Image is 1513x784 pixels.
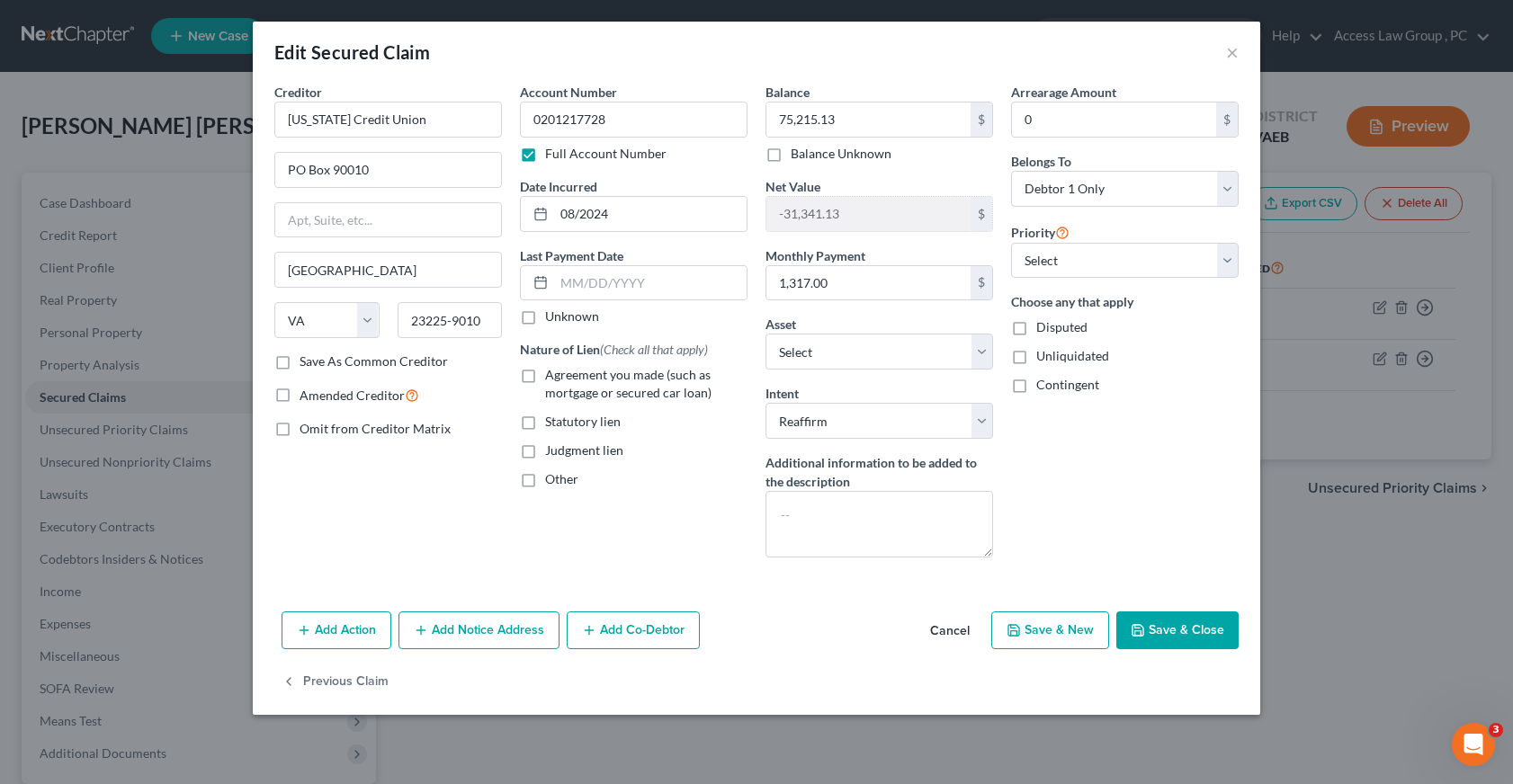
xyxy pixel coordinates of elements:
[300,421,451,436] span: Omit from Creditor Matrix
[545,414,621,429] span: Statutory lien
[1452,723,1495,766] iframe: Intercom live chat
[1226,41,1239,63] button: ×
[971,102,992,137] div: $
[554,266,747,300] input: MM/DD/YYYY
[275,153,501,187] input: Enter address...
[765,453,993,491] label: Additional information to be added to the description
[545,442,623,458] span: Judgment lien
[1116,611,1239,649] button: Save & Close
[520,246,623,265] label: Last Payment Date
[1036,348,1109,363] span: Unliquidated
[300,388,405,403] span: Amended Creditor
[520,340,708,359] label: Nature of Lien
[600,342,708,357] span: (Check all that apply)
[1011,292,1239,311] label: Choose any that apply
[971,266,992,300] div: $
[766,197,971,231] input: 0.00
[765,83,810,102] label: Balance
[1036,319,1088,334] span: Disputed
[791,145,891,163] label: Balance Unknown
[765,384,799,403] label: Intent
[766,266,971,300] input: 0.00
[275,203,501,237] input: Apt, Suite, etc...
[1489,723,1503,737] span: 3
[991,611,1109,649] button: Save & New
[1036,377,1099,392] span: Contingent
[545,471,578,486] span: Other
[275,253,501,287] input: Enter city...
[398,302,503,338] input: Enter zip...
[274,40,430,65] div: Edit Secured Claim
[1216,102,1238,137] div: $
[282,611,391,649] button: Add Action
[1011,83,1116,102] label: Arrearage Amount
[520,177,597,196] label: Date Incurred
[765,177,820,196] label: Net Value
[916,613,984,649] button: Cancel
[1011,221,1070,243] label: Priority
[545,145,667,163] label: Full Account Number
[520,83,617,102] label: Account Number
[971,197,992,231] div: $
[766,102,971,137] input: 0.00
[765,316,796,332] span: Asset
[554,197,747,231] input: MM/DD/YYYY
[545,367,712,400] span: Agreement you made (such as mortgage or secured car loan)
[274,102,502,138] input: Search creditor by name...
[282,664,389,701] button: Previous Claim
[1012,102,1216,137] input: 0.00
[520,102,748,138] input: --
[300,352,448,370] label: Save As Common Creditor
[545,307,599,325] label: Unknown
[567,611,700,649] button: Add Co-Debtor
[274,85,322,100] span: Creditor
[1011,154,1071,169] span: Belongs To
[765,246,865,265] label: Monthly Payment
[398,611,560,649] button: Add Notice Address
